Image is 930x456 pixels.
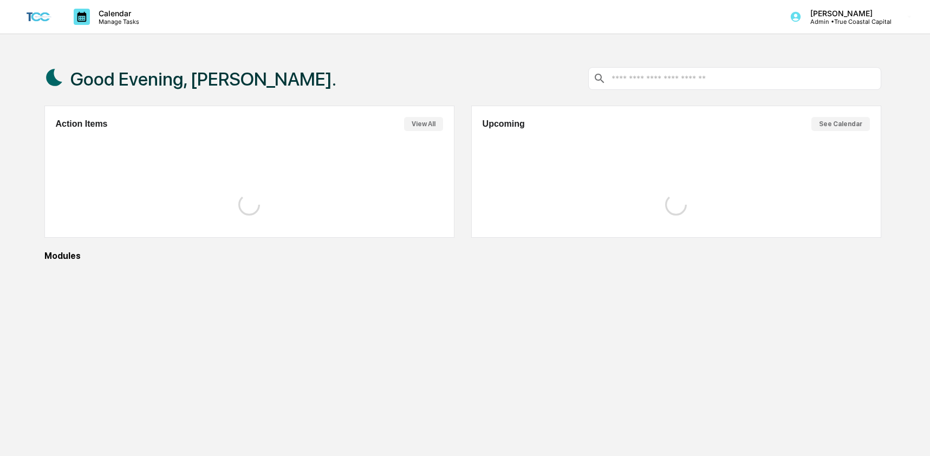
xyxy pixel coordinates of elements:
[811,117,870,131] button: See Calendar
[26,11,52,22] img: logo
[802,18,892,25] p: Admin • True Coastal Capital
[70,68,336,90] h1: Good Evening, [PERSON_NAME].
[90,18,145,25] p: Manage Tasks
[56,119,108,129] h2: Action Items
[483,119,525,129] h2: Upcoming
[802,9,892,18] p: [PERSON_NAME]
[90,9,145,18] p: Calendar
[44,251,881,261] div: Modules
[404,117,443,131] button: View All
